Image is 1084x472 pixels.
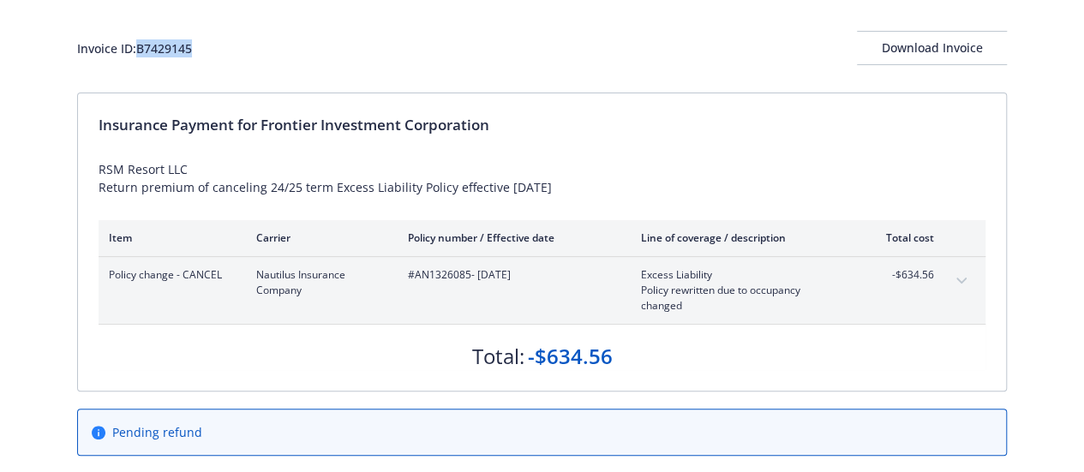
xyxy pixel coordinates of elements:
span: Pending refund [112,423,202,441]
span: #AN1326085 - [DATE] [408,267,614,283]
span: Policy rewritten due to occupancy changed [641,283,842,314]
span: Policy change - CANCEL [109,267,229,283]
span: Excess LiabilityPolicy rewritten due to occupancy changed [641,267,842,314]
div: Total cost [870,230,934,245]
span: Excess Liability [641,267,842,283]
div: RSM Resort LLC Return premium of canceling 24/25 term Excess Liability Policy effective [DATE] [99,160,985,196]
div: Download Invoice [857,32,1007,64]
span: -$634.56 [870,267,934,283]
div: Invoice ID: B7429145 [77,39,192,57]
div: Insurance Payment for Frontier Investment Corporation [99,114,985,136]
span: Nautilus Insurance Company [256,267,380,298]
button: Download Invoice [857,31,1007,65]
div: -$634.56 [528,342,613,371]
div: Policy number / Effective date [408,230,614,245]
div: Line of coverage / description [641,230,842,245]
div: Policy change - CANCELNautilus Insurance Company#AN1326085- [DATE]Excess LiabilityPolicy rewritte... [99,257,985,324]
div: Total: [472,342,524,371]
button: expand content [948,267,975,295]
div: Carrier [256,230,380,245]
div: Item [109,230,229,245]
